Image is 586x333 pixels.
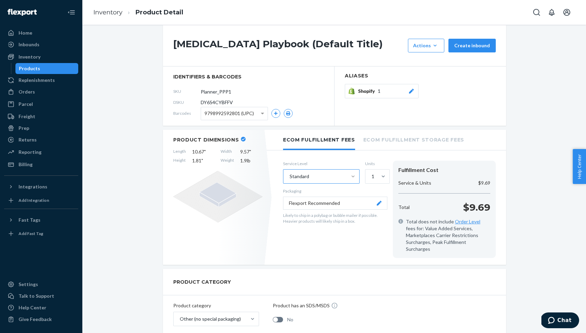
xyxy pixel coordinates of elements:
div: Billing [19,161,33,168]
button: Talk to Support [4,291,78,301]
input: 1 [371,173,372,180]
input: Other (no special packaging) [179,316,180,322]
button: Open Search Box [530,5,543,19]
span: 1.81 [192,157,214,164]
div: 1 [372,173,374,180]
div: Home [19,29,32,36]
input: Standard [289,173,290,180]
span: Shopify [358,88,378,95]
button: Close Navigation [65,5,78,19]
div: Other (no special packaging) [180,316,241,322]
div: Inbounds [19,41,39,48]
div: Prep [19,125,29,132]
a: Replenishments [4,75,78,86]
span: SKU [173,88,201,94]
span: 1.9 lb [240,157,262,164]
div: Replenishments [19,77,55,84]
iframe: Opens a widget where you can chat to one of our agents [541,312,579,330]
div: Orders [19,88,35,95]
span: identifiers & barcodes [173,73,324,80]
div: Parcel [19,101,33,108]
a: Add Fast Tag [4,228,78,239]
p: Service & Units [398,180,431,186]
span: 1 [378,88,380,95]
span: " [201,158,203,163]
label: Units [365,161,387,166]
img: Flexport logo [8,9,37,16]
button: Actions [408,39,444,52]
a: Inventory [93,9,122,16]
a: Product Detail [136,9,183,16]
span: 10.67 [192,148,214,155]
button: Help Center [573,149,586,184]
p: Total [398,204,410,211]
a: Inbounds [4,39,78,50]
ol: breadcrumbs [88,2,189,23]
span: Weight [221,157,234,164]
div: Fulfillment Cost [398,166,490,174]
div: Returns [19,136,37,143]
span: Barcodes [173,110,201,116]
h1: [MEDICAL_DATA] Playbook (Default Title) [173,39,405,52]
a: Reporting [4,147,78,158]
div: Inventory [19,53,40,60]
h2: Product Dimensions [173,137,239,143]
span: DSKU [173,99,201,105]
a: Orders [4,86,78,97]
a: Add Integration [4,195,78,206]
p: Packaging [283,188,387,194]
button: Create inbound [448,39,496,52]
p: Product category [173,302,259,309]
div: Help Center [19,304,46,311]
span: " [204,149,206,155]
a: Parcel [4,99,78,110]
span: DY6S4CYBFFV [201,99,233,106]
span: " [249,149,251,155]
div: Add Fast Tag [19,231,43,236]
div: Fast Tags [19,217,40,223]
a: Freight [4,111,78,122]
button: Shopify1 [345,84,419,98]
label: Service Level [283,161,360,166]
p: Likely to ship in a polybag or bubble mailer if possible. Heavier products will likely ship in a ... [283,212,387,224]
p: $9.69 [478,180,490,186]
div: Standard [290,173,309,180]
button: Give Feedback [4,314,78,325]
span: Height [173,157,186,164]
button: Flexport Recommended [283,197,387,210]
p: $9.69 [463,200,490,214]
a: Returns [4,134,78,145]
p: Product has an SDS/MSDS [273,302,330,309]
div: Products [19,65,40,72]
h2: Aliases [345,73,496,78]
a: Home [4,27,78,38]
a: Products [15,63,79,74]
h2: PRODUCT CATEGORY [173,276,231,288]
span: 9.57 [240,148,262,155]
a: Inventory [4,51,78,62]
span: No [287,316,293,323]
a: Billing [4,159,78,170]
div: Actions [413,42,439,49]
a: Help Center [4,302,78,313]
div: Give Feedback [19,316,52,323]
div: Settings [19,281,38,288]
span: 9798992592801 (UPC) [204,108,254,119]
div: Freight [19,113,35,120]
span: Width [221,148,234,155]
a: Prep [4,123,78,134]
button: Integrations [4,181,78,192]
a: Order Level [455,219,480,224]
div: Integrations [19,183,47,190]
span: Length [173,148,186,155]
a: Settings [4,279,78,290]
div: Add Integration [19,197,49,203]
li: Ecom Fulfillment Fees [283,130,355,150]
div: Reporting [19,149,42,156]
button: Open account menu [560,5,574,19]
span: Total does not include fees for: Value Added Services, Marketplaces Carrier Restrictions Surcharg... [406,218,490,252]
button: Fast Tags [4,214,78,225]
button: Open notifications [545,5,559,19]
